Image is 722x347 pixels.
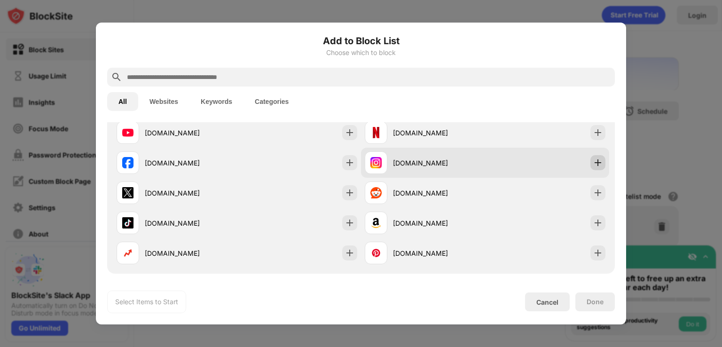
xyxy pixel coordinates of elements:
[122,217,133,229] img: favicons
[107,92,138,111] button: All
[393,158,485,168] div: [DOMAIN_NAME]
[122,157,133,168] img: favicons
[393,248,485,258] div: [DOMAIN_NAME]
[536,298,558,306] div: Cancel
[122,247,133,259] img: favicons
[138,92,189,111] button: Websites
[370,217,382,229] img: favicons
[189,92,243,111] button: Keywords
[111,71,122,83] img: search.svg
[393,188,485,198] div: [DOMAIN_NAME]
[370,127,382,138] img: favicons
[145,188,237,198] div: [DOMAIN_NAME]
[145,248,237,258] div: [DOMAIN_NAME]
[370,157,382,168] img: favicons
[107,34,615,48] h6: Add to Block List
[115,297,178,307] div: Select Items to Start
[145,128,237,138] div: [DOMAIN_NAME]
[122,127,133,138] img: favicons
[145,158,237,168] div: [DOMAIN_NAME]
[393,218,485,228] div: [DOMAIN_NAME]
[370,247,382,259] img: favicons
[370,187,382,198] img: favicons
[145,218,237,228] div: [DOMAIN_NAME]
[243,92,300,111] button: Categories
[122,187,133,198] img: favicons
[587,298,604,306] div: Done
[393,128,485,138] div: [DOMAIN_NAME]
[107,49,615,56] div: Choose which to block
